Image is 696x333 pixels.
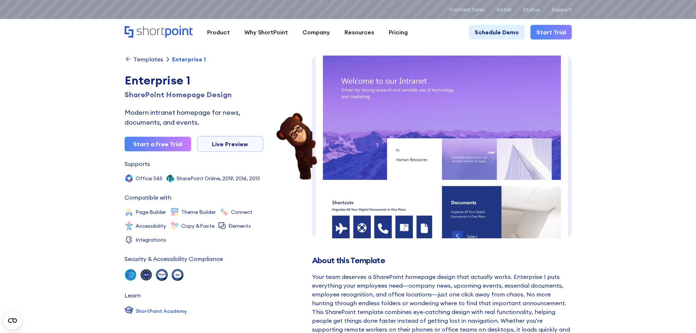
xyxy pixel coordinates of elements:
div: Pricing [389,28,408,37]
a: Templates [125,56,163,63]
div: Connect [231,209,252,215]
div: Integrations [136,237,166,242]
div: Modern intranet homepage for news, documents, and events. [125,107,263,127]
img: soc 2 [125,269,136,281]
div: Company [303,28,330,37]
div: Office 365 [136,176,163,181]
a: Start a Free Trial [125,137,191,151]
a: Product [200,25,237,39]
div: Copy &Paste [181,223,214,228]
div: Why ShortPoint [244,28,288,37]
div: Compatible with [125,194,171,200]
a: ShortPoint Academy [125,306,187,317]
div: Resources [345,28,374,37]
div: Supports [125,161,150,167]
a: Live Preview [197,136,263,152]
div: Product [207,28,230,37]
div: Theme Builder [181,209,216,215]
div: SharePoint Online, 2019, 2016, 2013 [176,176,260,181]
h1: SharePoint Homepage Design [125,89,263,100]
a: Install [497,7,511,12]
a: Schedule Demo [469,25,525,39]
a: Status [523,7,540,12]
button: Open CMP widget [4,312,21,329]
a: Contact Sales [449,7,485,12]
a: Support [552,7,572,12]
div: Templates [133,56,163,62]
a: Why ShortPoint [237,25,295,39]
a: Company [295,25,337,39]
a: Resources [337,25,381,39]
a: Home [125,26,193,38]
div: Enterprise 1 [125,72,263,89]
div: Security & Accessibility Compliance [125,256,223,262]
h2: About this Template [312,256,572,265]
div: Page Builder [136,209,166,215]
div: Accessibility [136,223,166,228]
div: Enterprise 1 [172,56,206,62]
iframe: Chat Widget [659,298,696,333]
div: Elements [228,223,251,228]
a: Pricing [381,25,415,39]
a: Start Trial [530,25,572,39]
div: ShortPoint Academy [136,307,187,315]
div: Learn [125,292,141,298]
